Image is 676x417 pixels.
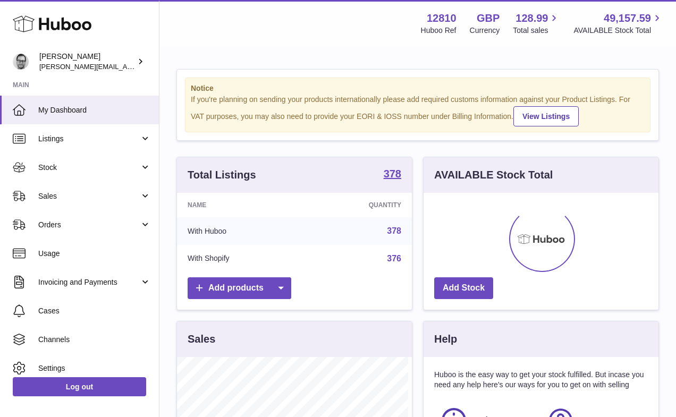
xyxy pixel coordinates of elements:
[434,277,493,299] a: Add Stock
[434,370,648,390] p: Huboo is the easy way to get your stock fulfilled. But incase you need any help here's our ways f...
[38,363,151,373] span: Settings
[303,193,412,217] th: Quantity
[434,332,457,346] h3: Help
[513,11,560,36] a: 128.99 Total sales
[38,220,140,230] span: Orders
[604,11,651,25] span: 49,157.59
[38,163,140,173] span: Stock
[188,277,291,299] a: Add products
[13,377,146,396] a: Log out
[38,335,151,345] span: Channels
[188,332,215,346] h3: Sales
[573,25,663,36] span: AVAILABLE Stock Total
[191,95,645,126] div: If you're planning on sending your products internationally please add required customs informati...
[434,168,553,182] h3: AVAILABLE Stock Total
[387,254,401,263] a: 376
[384,168,401,179] strong: 378
[513,25,560,36] span: Total sales
[188,168,256,182] h3: Total Listings
[177,245,303,273] td: With Shopify
[513,106,579,126] a: View Listings
[384,168,401,181] a: 378
[427,11,457,25] strong: 12810
[477,11,500,25] strong: GBP
[387,226,401,235] a: 378
[191,83,645,93] strong: Notice
[421,25,457,36] div: Huboo Ref
[177,217,303,245] td: With Huboo
[39,52,135,72] div: [PERSON_NAME]
[39,62,213,71] span: [PERSON_NAME][EMAIL_ADDRESS][DOMAIN_NAME]
[516,11,548,25] span: 128.99
[38,105,151,115] span: My Dashboard
[38,191,140,201] span: Sales
[177,193,303,217] th: Name
[38,134,140,144] span: Listings
[470,25,500,36] div: Currency
[13,54,29,70] img: alex@digidistiller.com
[38,277,140,287] span: Invoicing and Payments
[38,249,151,259] span: Usage
[38,306,151,316] span: Cases
[573,11,663,36] a: 49,157.59 AVAILABLE Stock Total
